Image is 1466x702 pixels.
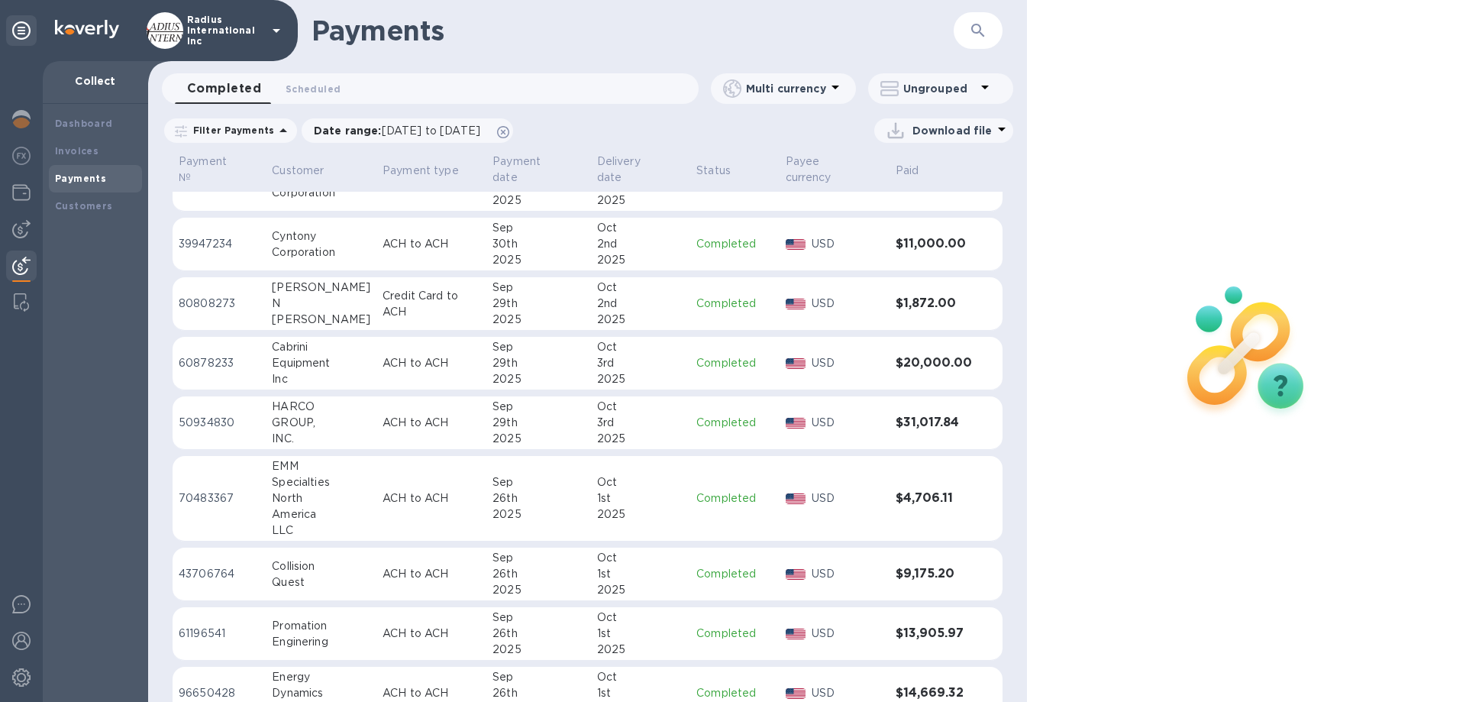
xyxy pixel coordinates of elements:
span: Scheduled [286,81,341,97]
div: 30th [492,236,584,252]
div: Sep [492,550,584,566]
div: 2025 [597,312,685,328]
p: Download file [912,123,993,138]
img: Foreign exchange [12,147,31,165]
p: Delivery date [597,154,665,186]
div: INC. [272,431,370,447]
p: 80808273 [179,296,260,312]
img: USD [786,493,806,504]
div: 2025 [492,582,584,598]
b: Payments [55,173,106,184]
div: Oct [597,550,685,566]
div: Oct [597,669,685,685]
div: 2025 [597,582,685,598]
h3: $1,872.00 [896,296,972,311]
p: 61196541 [179,626,260,642]
div: 2nd [597,236,685,252]
img: USD [786,358,806,369]
div: 26th [492,490,584,506]
div: Sep [492,280,584,296]
div: Sep [492,399,584,415]
p: 70483367 [179,490,260,506]
p: Paid [896,163,919,179]
p: Completed [696,415,773,431]
div: Oct [597,220,685,236]
div: Dynamics [272,685,370,701]
div: Collision [272,558,370,574]
img: Wallets [12,183,31,202]
h3: $4,706.11 [896,491,972,506]
span: Status [696,163,751,179]
div: 2025 [492,192,584,209]
div: Sep [492,220,584,236]
span: Payee currency [786,154,883,186]
div: 2025 [492,431,584,447]
div: Date range:[DATE] to [DATE] [302,118,513,143]
p: Status [696,163,731,179]
div: 1st [597,685,685,701]
p: Payment № [179,154,240,186]
div: Quest [272,574,370,590]
h3: $14,669.32 [896,686,972,700]
div: 2nd [597,296,685,312]
p: Radius International Inc [187,15,263,47]
p: 50934830 [179,415,260,431]
div: Oct [597,280,685,296]
div: Unpin categories [6,15,37,46]
p: Date range : [314,123,488,138]
div: 29th [492,296,584,312]
div: Specialties [272,474,370,490]
div: 26th [492,626,584,642]
img: USD [786,569,806,580]
p: Completed [696,236,773,252]
div: Equipment [272,355,370,371]
span: Delivery date [597,154,685,186]
p: Filter Payments [187,124,274,137]
p: ACH to ACH [383,236,480,252]
img: USD [786,299,806,309]
div: LLC [272,522,370,539]
b: Dashboard [55,118,113,129]
p: USD [812,236,883,252]
div: 29th [492,415,584,431]
div: Oct [597,474,685,490]
div: Sep [492,610,584,626]
span: [DATE] to [DATE] [382,125,480,137]
div: N [272,296,370,312]
div: EMM [272,458,370,474]
div: 2025 [597,642,685,658]
div: Energy [272,669,370,685]
div: Corporation [272,244,370,260]
p: USD [812,415,883,431]
img: USD [786,239,806,250]
p: Payment date [492,154,564,186]
div: Enginering [272,634,370,650]
p: Payment type [383,163,459,179]
p: ACH to ACH [383,626,480,642]
p: USD [812,566,883,582]
h3: $11,000.00 [896,237,972,251]
div: Sep [492,339,584,355]
div: 1st [597,566,685,582]
img: USD [786,688,806,699]
p: Completed [696,296,773,312]
div: 2025 [492,506,584,522]
p: Ungrouped [903,81,976,96]
div: Oct [597,610,685,626]
p: ACH to ACH [383,685,480,701]
p: Completed [696,566,773,582]
div: Promation [272,618,370,634]
div: 2025 [597,192,685,209]
span: Payment № [179,154,260,186]
p: Completed [696,355,773,371]
div: [PERSON_NAME] [272,312,370,328]
p: Completed [696,626,773,642]
span: Completed [187,78,261,99]
p: USD [812,355,883,371]
div: Sep [492,474,584,490]
p: ACH to ACH [383,415,480,431]
div: 1st [597,626,685,642]
p: Credit Card to ACH [383,288,480,320]
div: 2025 [597,506,685,522]
p: Completed [696,490,773,506]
